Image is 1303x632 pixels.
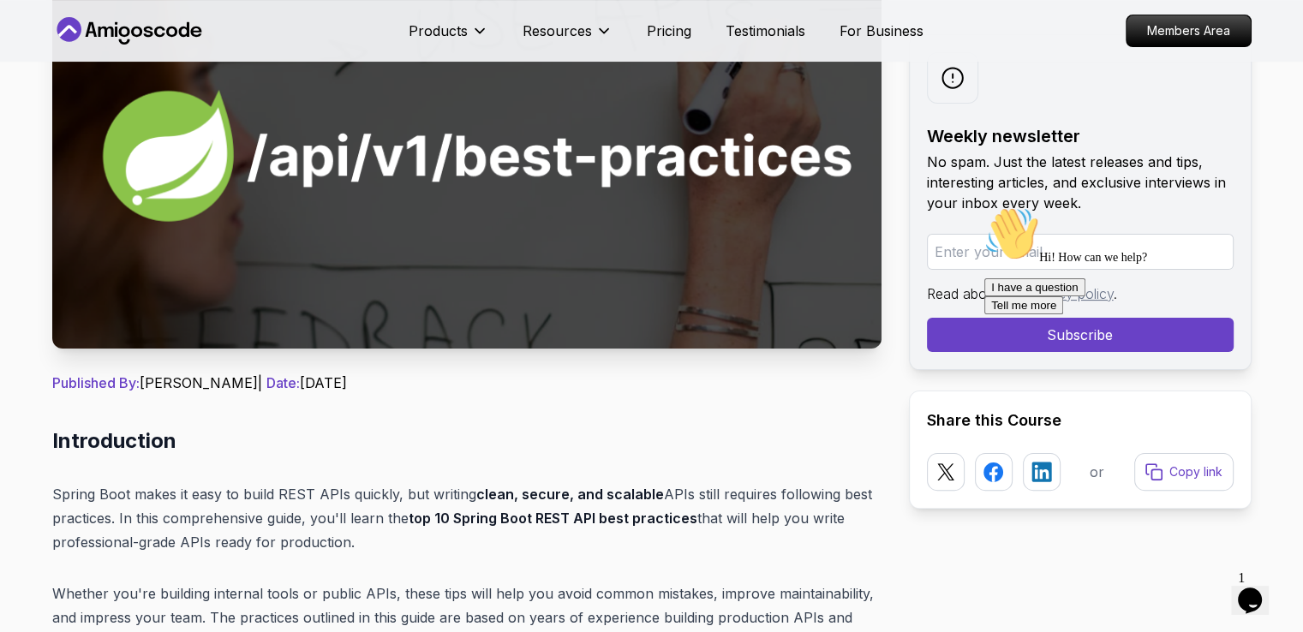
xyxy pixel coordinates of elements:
button: I have a question [7,79,108,97]
p: Read about our . [927,283,1234,304]
a: For Business [840,21,923,41]
a: Testimonials [726,21,805,41]
iframe: chat widget [1231,563,1286,615]
p: No spam. Just the latest releases and tips, interesting articles, and exclusive interviews in you... [927,152,1234,213]
button: Tell me more [7,97,86,115]
p: Resources [523,21,592,41]
p: Members Area [1127,15,1251,46]
button: Resources [523,21,613,55]
img: :wave: [7,7,62,62]
p: Products [409,21,468,41]
a: Pricing [647,21,691,41]
h2: Introduction [52,427,882,455]
h2: Share this Course [927,408,1234,432]
p: Spring Boot makes it easy to build REST APIs quickly, but writing APIs still requires following b... [52,482,882,554]
span: Date: [266,374,300,391]
a: Members Area [1126,15,1252,47]
input: Enter your email [927,234,1234,270]
button: Products [409,21,488,55]
p: [PERSON_NAME] | [DATE] [52,373,882,393]
span: Published By: [52,374,140,391]
strong: top 10 Spring Boot REST API best practices [409,510,697,527]
div: 👋Hi! How can we help?I have a questionTell me more [7,7,315,115]
span: Hi! How can we help? [7,51,170,64]
iframe: chat widget [977,200,1286,555]
button: Subscribe [927,318,1234,352]
h2: Weekly newsletter [927,124,1234,148]
strong: clean, secure, and scalable [476,486,664,503]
